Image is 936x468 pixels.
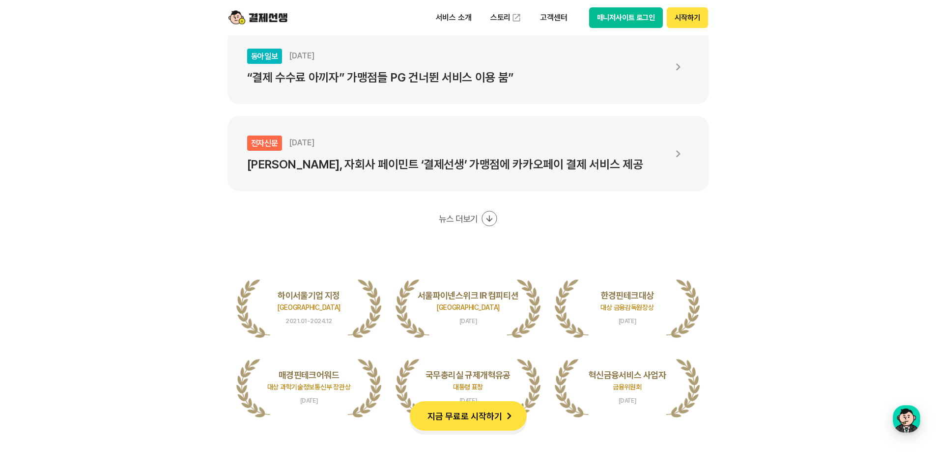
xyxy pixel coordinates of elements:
[502,409,516,423] img: 화살표 아이콘
[410,401,527,431] button: 지금 무료로 시작하기
[289,138,314,147] span: [DATE]
[396,381,541,393] p: 대통령 표창
[483,8,529,28] a: 스토리
[236,290,382,302] p: 하이서울기업 지정
[90,327,102,334] span: 대화
[555,290,700,302] p: 한경핀테크대상
[667,142,689,165] img: 화살표 아이콘
[429,9,479,27] p: 서비스 소개
[533,9,574,27] p: 고객센터
[65,311,127,336] a: 대화
[236,381,382,393] p: 대상 과학기술정보통신부 장관상
[589,7,663,28] button: 매니저사이트 로그인
[555,369,700,381] p: 혁신금융서비스 사업자
[3,311,65,336] a: 홈
[247,49,282,64] div: 동아일보
[439,211,497,226] button: 뉴스 더보기
[236,318,382,324] span: 2021.01~2024.12
[555,318,700,324] span: [DATE]
[236,369,382,381] p: 매경핀테크어워드
[396,290,541,302] p: 서울파이넨스위크 IR 컴피티션
[31,326,37,334] span: 홈
[667,55,689,78] img: 화살표 아이콘
[152,326,164,334] span: 설정
[247,71,665,84] p: “결제 수수료 아끼자” 가맹점들 PG 건너뛴 서비스 이용 붐”
[289,51,314,60] span: [DATE]
[555,381,700,393] p: 금융위원회
[555,398,700,404] span: [DATE]
[127,311,189,336] a: 설정
[396,369,541,381] p: 국무총리실 규제개혁유공
[667,7,708,28] button: 시작하기
[511,13,521,23] img: 외부 도메인 오픈
[236,302,382,313] p: [GEOGRAPHIC_DATA]
[247,136,282,151] div: 전자신문
[396,302,541,313] p: [GEOGRAPHIC_DATA]
[236,398,382,404] span: [DATE]
[247,158,665,171] p: [PERSON_NAME], 자회사 페이민트 ‘결제선생’ 가맹점에 카카오페이 결제 서비스 제공
[228,8,287,27] img: logo
[396,398,541,404] span: [DATE]
[555,302,700,313] p: 대상 금융감독원장상
[396,318,541,324] span: [DATE]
